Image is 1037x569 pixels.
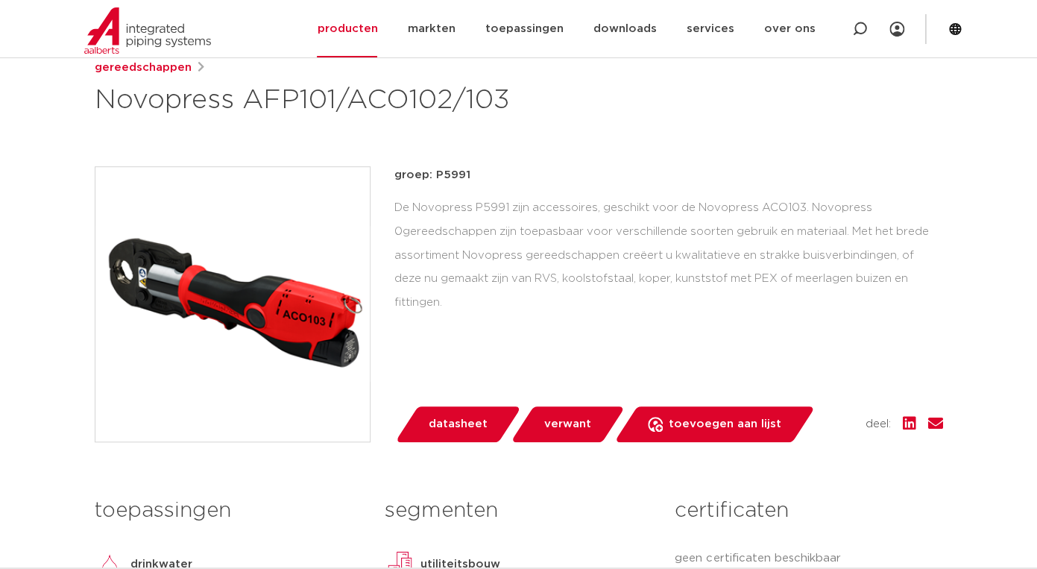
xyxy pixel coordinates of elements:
img: Product Image for Novopress AFP101/ACO102/103 [95,167,370,441]
span: verwant [544,412,591,436]
span: deel: [866,415,891,433]
div: De Novopress P5991 zijn accessoires, geschikt voor de Novopress ACO103. Novopress 0gereedschappen... [394,196,943,315]
h3: certificaten [675,496,942,526]
a: verwant [510,406,625,442]
a: datasheet [394,406,521,442]
h3: toepassingen [95,496,362,526]
div: my IPS [889,13,904,45]
a: gereedschappen [95,59,192,77]
h3: segmenten [385,496,652,526]
p: groep: P5991 [394,166,943,184]
span: datasheet [429,412,488,436]
p: geen certificaten beschikbaar [675,550,942,568]
h1: Novopress AFP101/ACO102/103 [95,83,655,119]
span: toevoegen aan lijst [669,412,781,436]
